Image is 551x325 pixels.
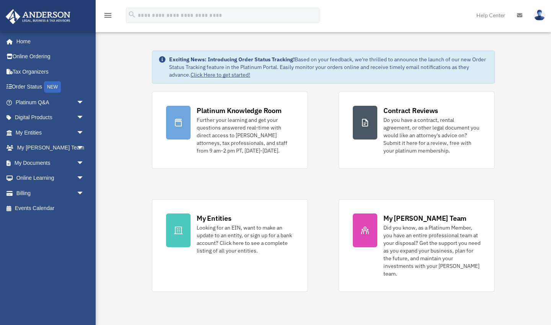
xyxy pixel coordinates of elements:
div: My [PERSON_NAME] Team [383,213,466,223]
a: Order StatusNEW [5,79,96,95]
a: Online Ordering [5,49,96,64]
div: Further your learning and get your questions answered real-time with direct access to [PERSON_NAM... [197,116,294,154]
a: My [PERSON_NAME] Teamarrow_drop_down [5,140,96,156]
img: User Pic [534,10,545,21]
span: arrow_drop_down [77,125,92,141]
a: My [PERSON_NAME] Team Did you know, as a Platinum Member, you have an entire professional team at... [339,199,495,292]
span: arrow_drop_down [77,171,92,186]
div: My Entities [197,213,231,223]
a: menu [103,13,112,20]
img: Anderson Advisors Platinum Portal [3,9,73,24]
span: arrow_drop_down [77,155,92,171]
div: Did you know, as a Platinum Member, you have an entire professional team at your disposal? Get th... [383,224,481,277]
a: My Entitiesarrow_drop_down [5,125,96,140]
a: Platinum Knowledge Room Further your learning and get your questions answered real-time with dire... [152,92,308,169]
div: Looking for an EIN, want to make an update to an entity, or sign up for a bank account? Click her... [197,224,294,254]
strong: Exciting News: Introducing Order Status Tracking! [169,56,295,63]
div: NEW [44,81,61,93]
a: Events Calendar [5,201,96,216]
a: Click Here to get started! [191,71,250,78]
div: Contract Reviews [383,106,438,115]
a: Contract Reviews Do you have a contract, rental agreement, or other legal document you would like... [339,92,495,169]
i: menu [103,11,112,20]
span: arrow_drop_down [77,140,92,156]
span: arrow_drop_down [77,185,92,201]
a: Digital Productsarrow_drop_down [5,110,96,125]
a: Home [5,34,92,49]
a: Tax Organizers [5,64,96,79]
a: My Entities Looking for an EIN, want to make an update to an entity, or sign up for a bank accoun... [152,199,308,292]
div: Based on your feedback, we're thrilled to announce the launch of our new Order Status Tracking fe... [169,56,488,79]
a: Online Learningarrow_drop_down [5,171,96,186]
span: arrow_drop_down [77,110,92,126]
span: arrow_drop_down [77,95,92,110]
i: search [128,10,136,19]
div: Do you have a contract, rental agreement, or other legal document you would like an attorney's ad... [383,116,481,154]
a: Billingarrow_drop_down [5,185,96,201]
div: Platinum Knowledge Room [197,106,282,115]
a: My Documentsarrow_drop_down [5,155,96,171]
a: Platinum Q&Aarrow_drop_down [5,95,96,110]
